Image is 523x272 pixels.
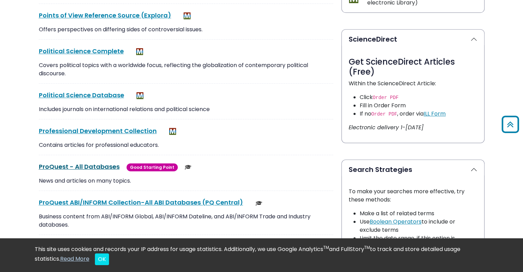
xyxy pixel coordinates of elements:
img: MeL (Michigan electronic Library) [184,12,190,19]
p: Business content from ABI/INFORM Global, ABI/INFORM Dateline, and ABI/INFORM Trade and Industry d... [39,213,333,229]
p: Offers perspectives on differing sides of controversial issues. [39,25,333,34]
p: To make your searches more effective, try these methods: [349,187,477,204]
img: Scholarly or Peer Reviewed [255,200,262,207]
img: MeL (Michigan electronic Library) [137,92,143,99]
button: Close [95,253,109,265]
a: Read More [60,255,89,263]
a: Political Science Complete [39,47,124,55]
sup: TM [323,244,329,250]
code: Order PDF [373,95,399,100]
i: Electronic delivery 1-[DATE] [349,123,424,131]
a: ILL Form [424,110,446,118]
img: MeL (Michigan electronic Library) [169,128,176,135]
li: Make a list of related terms [360,209,477,218]
p: Within the ScienceDirect Article: [349,79,477,88]
span: Good Starting Point [127,163,178,171]
a: ProQuest ABI/INFORM Collection-All ABI Databases (PQ Central) [39,198,243,207]
sup: TM [364,244,370,250]
button: ScienceDirect [342,30,484,49]
a: Professional Development Collection [39,127,157,135]
p: News and articles on many topics. [39,177,333,185]
div: This site uses cookies and records your IP address for usage statistics. Additionally, we use Goo... [35,245,489,265]
p: Includes journals on international relations and political science [39,105,333,113]
a: Back to Top [499,119,521,130]
li: Fill in Order Form [360,101,477,110]
button: Search Strategies [342,160,484,179]
p: Contains articles for professional educators. [39,141,333,149]
li: Use to include or exclude terms [360,218,477,234]
h3: Get ScienceDirect Articles (Free) [349,57,477,77]
li: Limit the date range, if this option is available [360,234,477,251]
li: Click [360,93,477,101]
a: ProQuest - All Databases [39,162,120,171]
a: Political Science Database [39,91,124,99]
a: Boolean Operators [370,218,422,226]
img: Scholarly or Peer Reviewed [185,164,192,171]
code: Order PDF [371,111,397,117]
a: Points of View Reference Source (Explora) [39,11,171,20]
li: If no , order via [360,110,477,118]
p: Covers political topics with a worldwide focus, reflecting the globalization of contemporary poli... [39,61,333,78]
img: MeL (Michigan electronic Library) [136,48,143,55]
